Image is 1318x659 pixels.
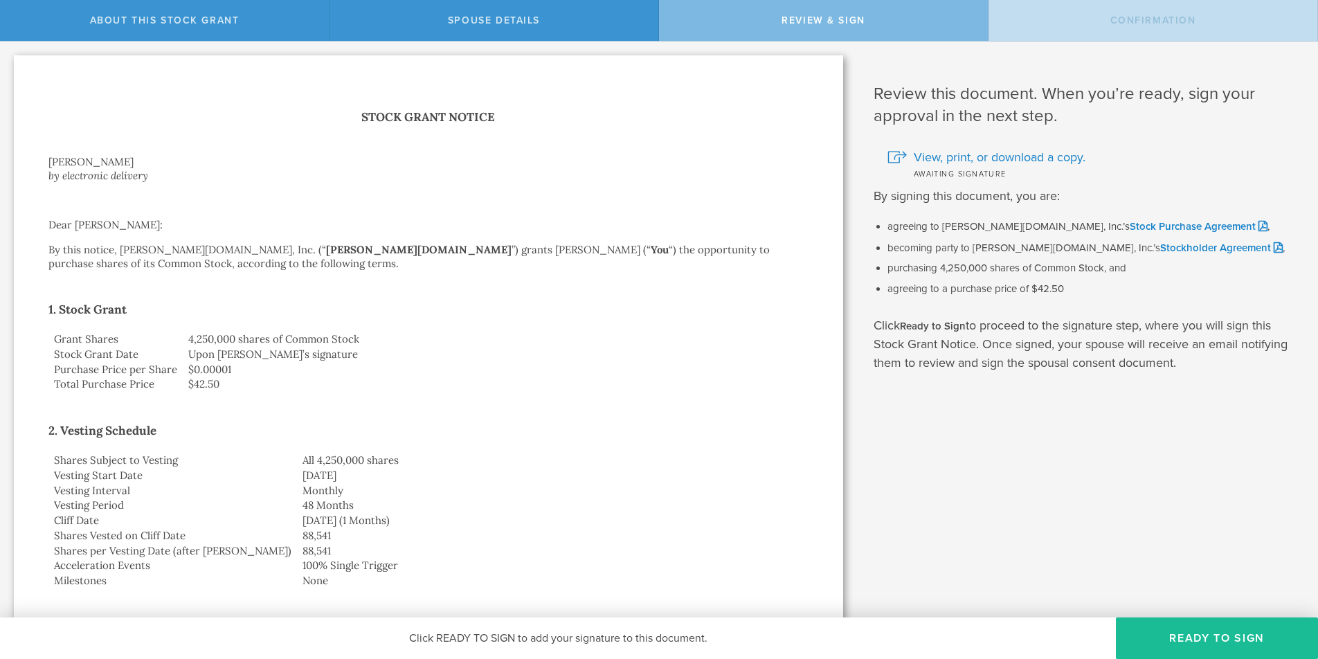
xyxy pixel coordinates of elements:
[887,219,1297,234] li: agreeing to [PERSON_NAME][DOMAIN_NAME], Inc.’s ,
[183,362,809,377] td: $0.00001
[48,513,297,528] td: Cliff Date
[48,169,148,182] i: by electronic delivery
[874,316,1297,372] p: Click to proceed to the signature step, where you will sign this Stock Grant Notice. Once signed,...
[651,243,669,256] strong: You
[1110,15,1196,26] span: Confirmation
[297,543,809,559] td: 88,541
[48,419,809,442] h2: 2. Vesting Schedule
[48,347,183,362] td: Stock Grant Date
[48,218,809,232] p: Dear [PERSON_NAME]:
[48,468,297,483] td: Vesting Start Date
[48,453,297,468] td: Shares Subject to Vesting
[297,453,809,468] td: All 4,250,000 shares
[297,528,809,543] td: 88,541
[48,483,297,498] td: Vesting Interval
[48,616,809,638] h2: 3. Other
[48,107,809,127] h1: Stock Grant Notice
[887,166,1297,180] div: Awaiting signature
[48,298,809,321] h2: 1. Stock Grant
[297,498,809,513] td: 48 Months
[183,347,809,362] td: Upon [PERSON_NAME]’s signature
[48,498,297,513] td: Vesting Period
[326,243,512,256] strong: [PERSON_NAME][DOMAIN_NAME]
[48,377,183,392] td: Total Purchase Price
[1130,220,1267,233] a: Stock Purchase Agreement
[48,332,183,347] td: Grant Shares
[48,155,809,169] div: [PERSON_NAME]
[409,631,707,645] span: Click READY TO SIGN to add your signature to this document.
[90,15,240,26] span: About this stock grant
[887,241,1297,255] li: becoming party to [PERSON_NAME][DOMAIN_NAME], Inc.’s ,
[887,282,1297,296] li: agreeing to a purchase price of $42.50
[48,528,297,543] td: Shares Vested on Cliff Date
[1116,617,1318,659] button: Ready to Sign
[1160,242,1283,254] a: Stockholder Agreement
[448,15,540,26] span: Spouse Details
[914,148,1085,166] span: View, print, or download a copy.
[297,558,809,573] td: 100% Single Trigger
[297,573,809,588] td: None
[48,558,297,573] td: Acceleration Events
[1249,551,1318,617] iframe: Chat Widget
[297,513,809,528] td: [DATE] (1 Months)
[183,377,809,392] td: $42.50
[297,483,809,498] td: Monthly
[297,468,809,483] td: [DATE]
[48,573,297,588] td: Milestones
[874,83,1297,127] h1: Review this document. When you’re ready, sign your approval in the next step.
[900,320,966,332] b: Ready to Sign
[48,362,183,377] td: Purchase Price per Share
[874,187,1297,206] p: By signing this document, you are:
[183,332,809,347] td: 4,250,000 shares of Common Stock
[782,15,865,26] span: Review & Sign
[48,543,297,559] td: Shares per Vesting Date (after [PERSON_NAME])
[887,262,1297,276] li: purchasing 4,250,000 shares of Common Stock, and
[48,243,809,271] p: By this notice, [PERSON_NAME][DOMAIN_NAME], Inc. (“ ”) grants [PERSON_NAME] (“ “) the opportunity...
